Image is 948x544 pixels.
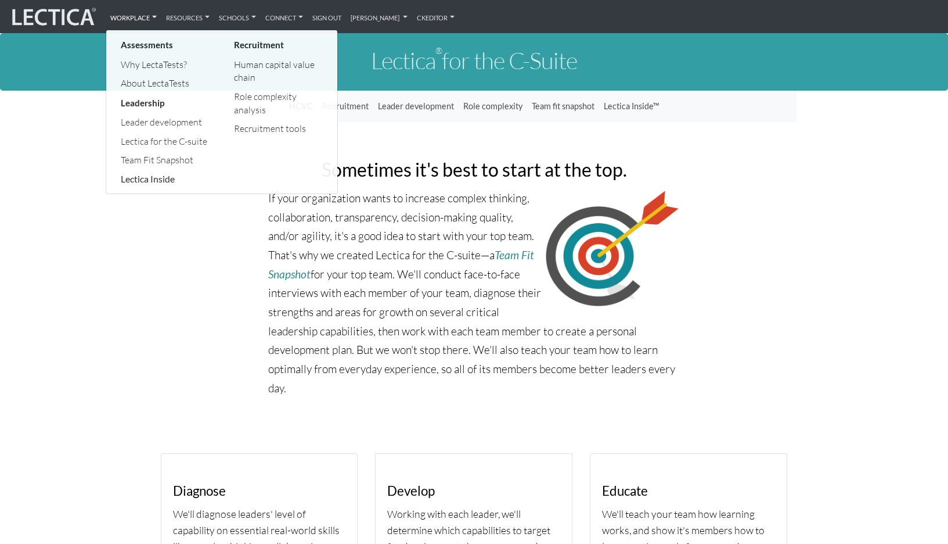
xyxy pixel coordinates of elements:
a: CKEditor [412,5,459,28]
a: Why LectaTests? [118,55,214,74]
a: Resources [161,5,214,28]
a: Role complexity analysis [231,87,327,119]
h4: Educate [602,484,775,499]
a: Human capital value chain [231,55,327,87]
sup: ® [435,45,442,56]
h4: Develop [387,484,560,499]
p: If your organization wants to increase complex thinking, collaboration, transparency, decision-ma... [268,189,680,398]
a: Connect [261,5,308,28]
h2: Sometimes it's best to start at the top. [268,159,680,180]
a: Sign out [308,5,346,28]
img: lecticalive [9,6,96,28]
a: Leader development [373,95,459,117]
a: Team fit snapshot [527,95,599,117]
a: Recruitment tools [231,119,327,138]
li: Leadership [118,93,214,113]
a: About LectaTests [118,74,214,93]
a: Workplace [106,5,161,28]
h1: Lectica for the C-Suite [152,48,796,73]
a: Lectica for the C-suite [118,132,214,151]
h4: Diagnose [173,484,346,499]
a: [PERSON_NAME] [346,5,412,28]
a: Team Fit Snapshot [118,151,214,170]
li: Recruitment [231,35,327,55]
a: Lectica Inside [118,170,214,189]
a: Lectica Inside™ [599,95,664,117]
li: Assessments [118,35,214,55]
a: Team Fit Snapshot [268,248,534,281]
a: Leader development [118,113,214,132]
a: Recruitment [318,95,373,117]
a: Schools [214,5,261,28]
a: Role complexity [459,95,527,117]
